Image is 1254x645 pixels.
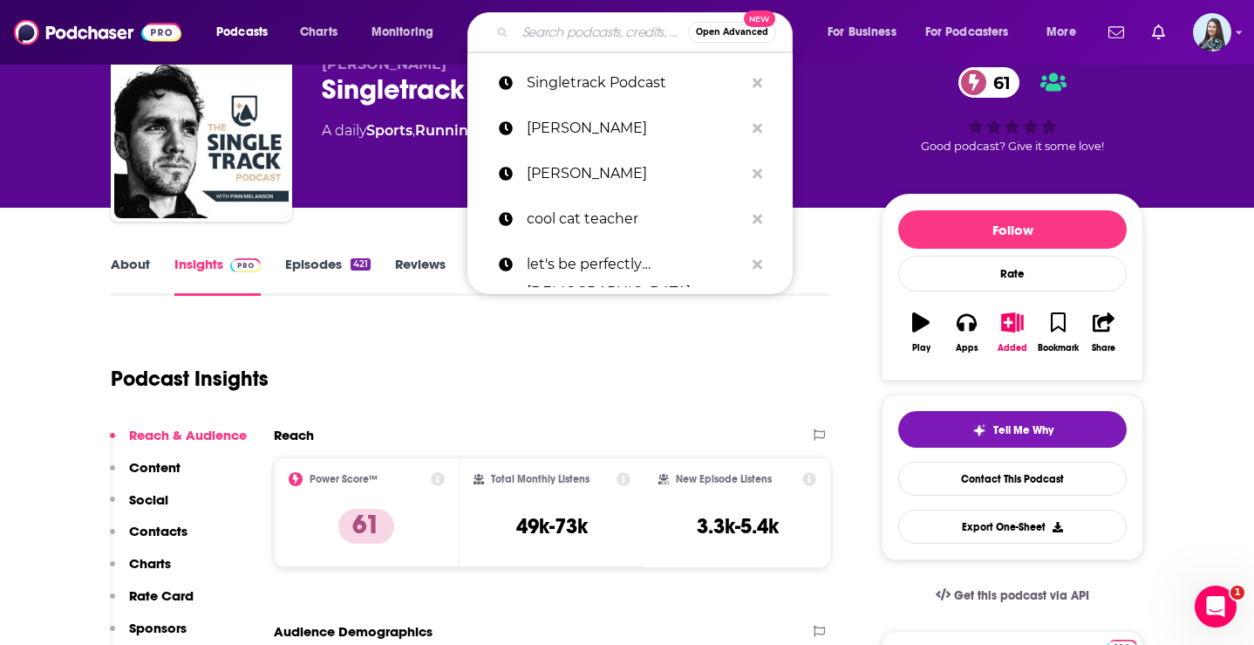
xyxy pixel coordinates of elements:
h2: Reach [274,427,314,443]
a: 61 [958,67,1019,98]
p: Singletrack Podcast [527,60,744,106]
button: Reach & Audience [110,427,247,459]
span: Charts [300,20,337,45]
p: conan o'brien [527,151,744,196]
span: Open Advanced [696,28,768,37]
span: Good podcast? Give it some love! [921,140,1104,153]
p: Sponsors [129,620,187,636]
button: open menu [815,18,918,46]
p: let's be perfectly queer [527,242,744,287]
button: Charts [110,555,171,587]
button: Export One-Sheet [898,510,1127,544]
button: Social [110,491,168,524]
p: Charts [129,555,171,572]
span: 1 [1230,586,1244,600]
a: Contact This Podcast [898,462,1127,496]
button: Follow [898,210,1127,249]
p: Contacts [129,523,187,539]
button: open menu [1034,18,1098,46]
h2: Total Monthly Listens [491,473,590,485]
button: Rate Card [110,587,194,620]
p: mel robbins [527,106,744,151]
div: A daily podcast [322,120,601,141]
span: For Business [828,20,896,45]
div: Search podcasts, credits, & more... [484,12,809,52]
button: Content [110,459,181,491]
button: Bookmark [1035,301,1080,364]
button: open menu [914,18,1034,46]
a: Get this podcast via API [922,574,1103,617]
img: Podchaser Pro [230,258,261,272]
h3: 3.3k-5.4k [697,513,779,539]
button: Play [898,301,944,364]
a: About [111,256,150,296]
iframe: Intercom live chat [1195,586,1237,628]
button: Open AdvancedNew [688,22,776,43]
span: Get this podcast via API [954,588,1089,603]
h2: Power Score™ [310,473,378,485]
a: Running [415,122,478,139]
button: Contacts [110,523,187,555]
input: Search podcasts, credits, & more... [515,18,688,46]
a: [PERSON_NAME] [467,151,793,196]
button: Apps [944,301,989,364]
span: Podcasts [216,20,268,45]
button: open menu [359,18,456,46]
button: Show profile menu [1193,13,1231,51]
a: Sports [366,122,412,139]
a: let's be perfectly [DEMOGRAPHIC_DATA] [467,242,793,287]
span: More [1046,20,1076,45]
img: tell me why sparkle [972,423,986,437]
h2: New Episode Listens [676,473,772,485]
a: Show notifications dropdown [1101,17,1131,47]
p: Social [129,491,168,508]
span: For Podcasters [925,20,1009,45]
a: Episodes421 [285,256,371,296]
span: Logged in as brookefortierpr [1193,13,1231,51]
a: Reviews [395,256,446,296]
div: Play [912,343,930,353]
div: 421 [351,258,371,271]
a: InsightsPodchaser Pro [174,256,261,296]
a: cool cat teacher [467,196,793,242]
h1: Podcast Insights [111,366,269,392]
span: , [412,122,415,139]
a: Charts [289,18,348,46]
button: Added [990,301,1035,364]
div: Rate [898,256,1127,292]
div: Apps [956,343,978,353]
a: Singletrack Podcast [467,60,793,106]
p: Rate Card [129,587,194,604]
h2: Audience Demographics [274,623,433,640]
span: 61 [976,67,1019,98]
p: Reach & Audience [129,427,247,443]
span: Tell Me Why [993,423,1053,437]
p: Content [129,459,181,476]
button: tell me why sparkleTell Me Why [898,411,1127,448]
h3: 49k-73k [516,513,588,539]
div: Added [998,343,1027,353]
img: Podchaser - Follow, Share and Rate Podcasts [14,16,181,49]
button: Share [1081,301,1127,364]
p: 61 [338,509,394,544]
div: Share [1092,343,1115,353]
span: Monitoring [371,20,433,45]
a: Show notifications dropdown [1145,17,1172,47]
img: User Profile [1193,13,1231,51]
div: 61Good podcast? Give it some love! [882,56,1143,164]
div: Bookmark [1038,343,1079,353]
button: open menu [204,18,290,46]
a: [PERSON_NAME] [467,106,793,151]
span: New [744,10,775,27]
p: cool cat teacher [527,196,744,242]
img: Singletrack [114,44,289,218]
